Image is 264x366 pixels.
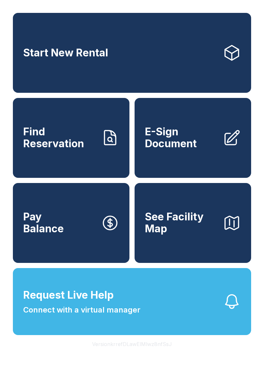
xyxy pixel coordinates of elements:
span: Connect with a virtual manager [23,304,140,316]
button: VersionkrrefDLawElMlwz8nfSsJ [87,335,177,353]
span: Find Reservation [23,126,96,149]
a: E-Sign Document [135,98,251,178]
span: E-Sign Document [145,126,218,149]
span: Pay Balance [23,211,64,235]
button: Request Live HelpConnect with a virtual manager [13,268,251,335]
button: See Facility Map [135,183,251,263]
button: PayBalance [13,183,129,263]
a: Start New Rental [13,13,251,93]
span: See Facility Map [145,211,218,235]
span: Request Live Help [23,287,114,303]
span: Start New Rental [23,47,108,59]
a: Find Reservation [13,98,129,178]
